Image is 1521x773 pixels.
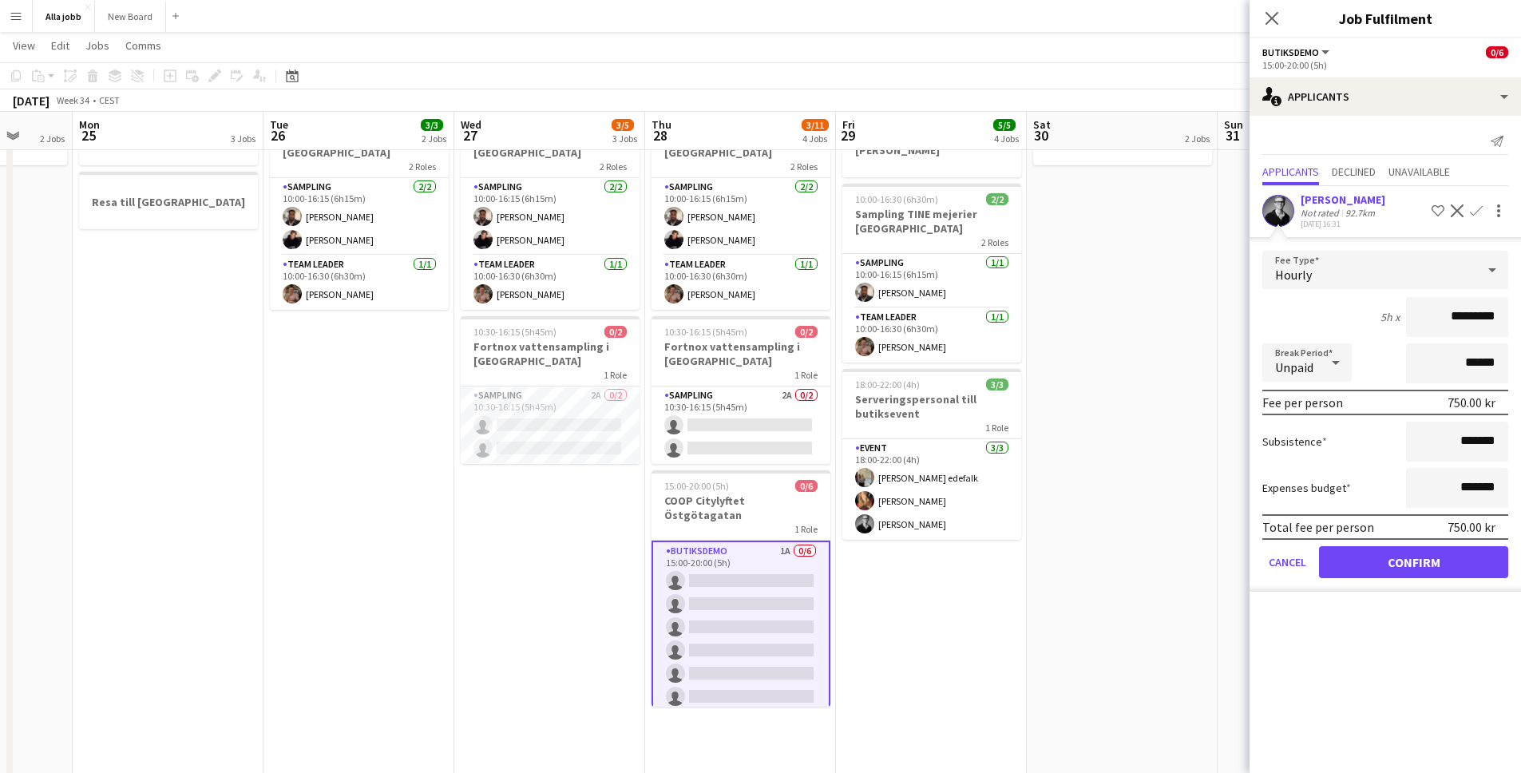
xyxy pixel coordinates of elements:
[842,143,1021,157] h3: [PERSON_NAME]
[1031,126,1051,145] span: 30
[612,119,634,131] span: 3/5
[994,133,1019,145] div: 4 Jobs
[1380,310,1400,324] div: 5h x
[1262,519,1374,535] div: Total fee per person
[231,133,255,145] div: 3 Jobs
[461,178,640,256] app-card-role: Sampling2/210:00-16:15 (6h15m)[PERSON_NAME][PERSON_NAME]
[842,392,1021,421] h3: Serveringspersonal till butiksevent
[1262,394,1343,410] div: Fee per person
[652,178,830,256] app-card-role: Sampling2/210:00-16:15 (6h15m)[PERSON_NAME][PERSON_NAME]
[794,369,818,381] span: 1 Role
[649,126,671,145] span: 28
[1332,166,1376,177] span: Declined
[652,108,830,310] app-job-card: 10:00-16:30 (6h30m)3/3Sampling TINE mejerier [GEOGRAPHIC_DATA]2 RolesSampling2/210:00-16:15 (6h15...
[842,184,1021,363] app-job-card: 10:00-16:30 (6h30m)2/2Sampling TINE mejerier [GEOGRAPHIC_DATA]2 RolesSampling1/110:00-16:15 (6h15...
[461,117,481,132] span: Wed
[13,38,35,53] span: View
[79,172,258,229] div: Resa till [GEOGRAPHIC_DATA]
[461,108,640,310] app-job-card: 10:00-16:30 (6h30m)3/3Sampling TINE mejerier [GEOGRAPHIC_DATA]2 RolesSampling2/210:00-16:15 (6h15...
[802,119,829,131] span: 3/11
[842,117,855,132] span: Fri
[1250,8,1521,29] h3: Job Fulfilment
[664,480,729,492] span: 15:00-20:00 (5h)
[795,480,818,492] span: 0/6
[79,35,116,56] a: Jobs
[652,256,830,310] app-card-role: Team Leader1/110:00-16:30 (6h30m)[PERSON_NAME]
[1250,77,1521,116] div: Applicants
[1262,59,1508,71] div: 15:00-20:00 (5h)
[600,161,627,172] span: 2 Roles
[79,117,100,132] span: Mon
[981,236,1008,248] span: 2 Roles
[1301,219,1385,229] div: [DATE] 16:31
[270,108,449,310] app-job-card: 10:00-16:30 (6h30m)3/3Sampling TINE mejerier [GEOGRAPHIC_DATA]2 RolesSampling2/210:00-16:15 (6h15...
[604,326,627,338] span: 0/2
[652,541,830,714] app-card-role: Butiksdemo1A0/615:00-20:00 (5h)
[77,126,100,145] span: 25
[270,256,449,310] app-card-role: Team Leader1/110:00-16:30 (6h30m)[PERSON_NAME]
[1319,546,1508,578] button: Confirm
[6,35,42,56] a: View
[1262,434,1327,449] label: Subsistence
[51,38,69,53] span: Edit
[652,339,830,368] h3: Fortnox vattensampling i [GEOGRAPHIC_DATA]
[842,439,1021,540] app-card-role: Event3/318:00-22:00 (4h)[PERSON_NAME] edefalk[PERSON_NAME][PERSON_NAME]
[1262,481,1351,495] label: Expenses budget
[1486,46,1508,58] span: 0/6
[421,119,443,131] span: 3/3
[422,133,446,145] div: 2 Jobs
[270,117,288,132] span: Tue
[53,94,93,106] span: Week 34
[794,523,818,535] span: 1 Role
[1224,117,1243,132] span: Sun
[33,1,95,32] button: Alla jobb
[267,126,288,145] span: 26
[461,316,640,464] app-job-card: 10:30-16:15 (5h45m)0/2Fortnox vattensampling i [GEOGRAPHIC_DATA]1 RoleSampling2A0/210:30-16:15 (5...
[1033,117,1051,132] span: Sat
[1448,394,1495,410] div: 750.00 kr
[1262,46,1332,58] button: Butiksdemo
[473,326,557,338] span: 10:30-16:15 (5h45m)
[45,35,76,56] a: Edit
[79,195,258,209] h3: Resa till [GEOGRAPHIC_DATA]
[790,161,818,172] span: 2 Roles
[795,326,818,338] span: 0/2
[1222,126,1243,145] span: 31
[40,133,65,145] div: 2 Jobs
[855,193,938,205] span: 10:00-16:30 (6h30m)
[409,161,436,172] span: 2 Roles
[986,193,1008,205] span: 2/2
[652,470,830,707] app-job-card: 15:00-20:00 (5h)0/6COOP Citylyftet Östgötagatan1 RoleButiksdemo1A0/615:00-20:00 (5h)
[842,254,1021,308] app-card-role: Sampling1/110:00-16:15 (6h15m)[PERSON_NAME]
[842,308,1021,363] app-card-role: Team Leader1/110:00-16:30 (6h30m)[PERSON_NAME]
[842,369,1021,540] app-job-card: 18:00-22:00 (4h)3/3Serveringspersonal till butiksevent1 RoleEvent3/318:00-22:00 (4h)[PERSON_NAME]...
[604,369,627,381] span: 1 Role
[1301,192,1385,207] div: [PERSON_NAME]
[461,386,640,464] app-card-role: Sampling2A0/210:30-16:15 (5h45m)
[1275,267,1312,283] span: Hourly
[461,339,640,368] h3: Fortnox vattensampling i [GEOGRAPHIC_DATA]
[458,126,481,145] span: 27
[652,316,830,464] app-job-card: 10:30-16:15 (5h45m)0/2Fortnox vattensampling i [GEOGRAPHIC_DATA]1 RoleSampling2A0/210:30-16:15 (5...
[652,386,830,464] app-card-role: Sampling2A0/210:30-16:15 (5h45m)
[985,422,1008,434] span: 1 Role
[840,126,855,145] span: 29
[1262,166,1319,177] span: Applicants
[1301,207,1342,219] div: Not rated
[119,35,168,56] a: Comms
[802,133,828,145] div: 4 Jobs
[1262,546,1313,578] button: Cancel
[1185,133,1210,145] div: 2 Jobs
[842,207,1021,236] h3: Sampling TINE mejerier [GEOGRAPHIC_DATA]
[125,38,161,53] span: Comms
[99,94,120,106] div: CEST
[270,178,449,256] app-card-role: Sampling2/210:00-16:15 (6h15m)[PERSON_NAME][PERSON_NAME]
[461,256,640,310] app-card-role: Team Leader1/110:00-16:30 (6h30m)[PERSON_NAME]
[1342,207,1378,219] div: 92.7km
